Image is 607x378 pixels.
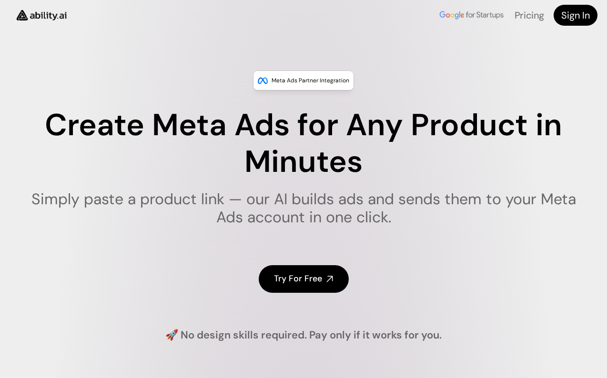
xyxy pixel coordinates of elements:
[554,5,597,26] a: Sign In
[165,328,442,343] h4: 🚀 No design skills required. Pay only if it works for you.
[561,9,590,22] h4: Sign In
[272,76,349,85] p: Meta Ads Partner Integration
[274,273,322,285] h4: Try For Free
[259,265,349,292] a: Try For Free
[30,190,577,227] h1: Simply paste a product link — our AI builds ads and sends them to your Meta Ads account in one cl...
[515,9,544,21] a: Pricing
[30,107,577,180] h1: Create Meta Ads for Any Product in Minutes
